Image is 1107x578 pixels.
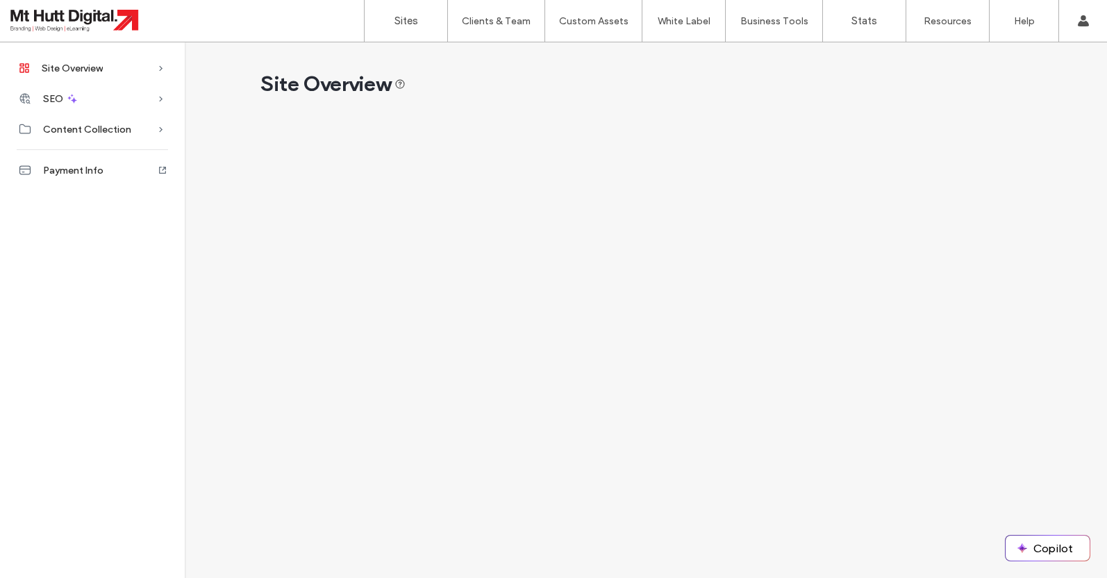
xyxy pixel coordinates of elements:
[32,10,60,22] span: Help
[462,15,531,27] label: Clients & Team
[851,15,877,27] label: Stats
[43,165,103,176] span: Payment Info
[42,63,103,74] span: Site Overview
[559,15,629,27] label: Custom Assets
[1006,536,1090,561] button: Copilot
[658,15,710,27] label: White Label
[43,93,63,105] span: SEO
[1014,15,1035,27] label: Help
[260,70,406,98] span: Site Overview
[394,15,418,27] label: Sites
[43,124,131,135] span: Content Collection
[740,15,808,27] label: Business Tools
[924,15,972,27] label: Resources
